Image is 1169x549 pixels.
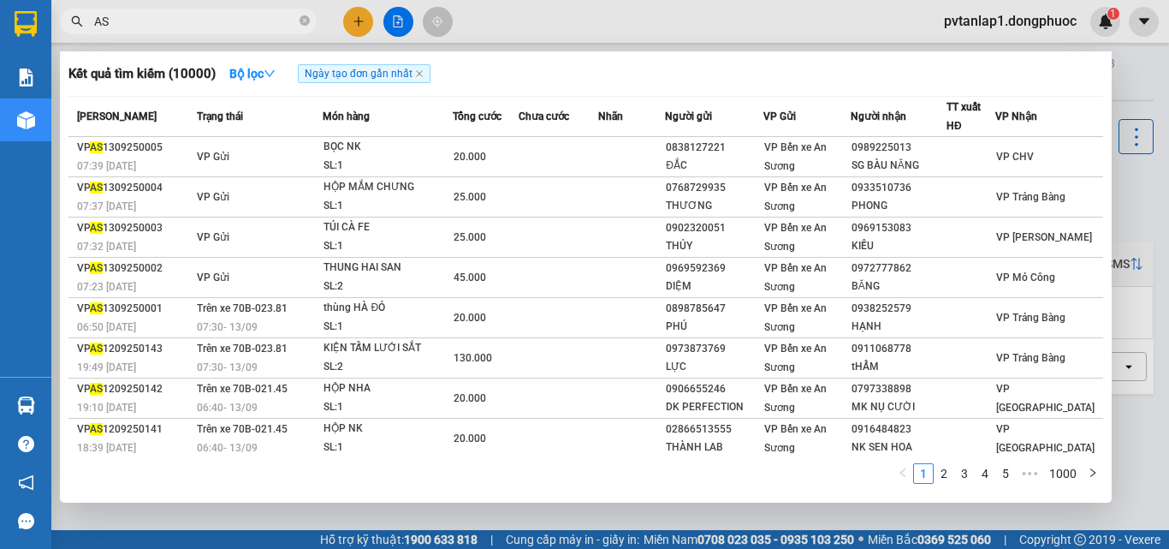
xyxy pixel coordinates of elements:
span: Bến xe [GEOGRAPHIC_DATA] [135,27,230,49]
li: 5 [995,463,1016,484]
span: VP Gửi [197,191,229,203]
div: VP 1309250001 [77,300,192,318]
span: left [898,468,908,478]
span: 45.000 [454,272,486,283]
a: 4 [976,464,994,483]
span: 07:23 [DATE] [77,281,136,293]
span: VP Gửi [197,231,229,243]
li: 1000 [1043,463,1083,484]
span: down [264,68,276,80]
span: 07:32 [DATE] [77,241,136,253]
span: message [18,513,34,529]
div: LỰC [666,358,762,376]
div: 0973873769 [666,340,762,358]
div: BĂNG [852,277,946,295]
span: Tổng cước [453,110,501,122]
div: TÚI CÀ FE [323,218,452,237]
a: 3 [955,464,974,483]
div: VP 1309250005 [77,139,192,157]
div: VP 1209250143 [77,340,192,358]
span: [PERSON_NAME]: [5,110,178,121]
span: VP Bến xe An Sương [764,343,827,373]
span: 07:30 - 13/09 [197,321,258,333]
span: 07:37 [DATE] [77,200,136,212]
span: [PERSON_NAME] [77,110,157,122]
span: AS [90,383,103,395]
div: NK SEN HOA [852,439,946,457]
span: VP Bến xe An Sương [764,182,827,212]
span: right [1088,468,1098,478]
span: Hotline: 19001152 [135,76,210,87]
span: 25.000 [454,231,486,243]
a: 1000 [1044,464,1082,483]
span: notification [18,474,34,491]
span: VP Gửi [763,110,796,122]
li: Previous Page [893,463,913,484]
span: 06:40 - 13/09 [197,402,258,414]
li: 4 [975,463,995,484]
span: VP Nhận [995,110,1037,122]
img: logo-vxr [15,11,37,37]
span: 25.000 [454,191,486,203]
img: warehouse-icon [17,397,35,415]
span: 19:49 [DATE] [77,361,136,373]
div: 0906655246 [666,380,762,398]
div: VP 1209250142 [77,380,192,398]
span: VP Trảng Bàng [996,312,1065,324]
div: 0838127221 [666,139,762,157]
span: AS [90,343,103,355]
div: 0797338898 [852,380,946,398]
img: logo [6,10,82,86]
span: AS [90,141,103,153]
span: ----------------------------------------- [46,92,210,106]
div: DIỆM [666,277,762,295]
span: VP Bến xe An Sương [764,222,827,253]
span: 20.000 [454,392,486,404]
div: VP 1209250141 [77,421,192,439]
span: 20.000 [454,433,486,445]
span: AS [90,182,103,194]
div: THUNG HAI SAN [323,259,452,277]
div: KIỀU [852,237,946,255]
div: HỘP NK [323,420,452,439]
span: Trên xe 70B-023.81 [197,302,288,314]
div: KIỆN TẤM LƯỚI SẮT [323,339,452,358]
span: Ngày tạo đơn gần nhất [298,64,430,83]
span: 06:40 - 13/09 [197,442,258,454]
div: 02866513555 [666,421,762,439]
div: 0969592369 [666,260,762,277]
span: VP CHV [996,151,1034,163]
div: VP 1309250003 [77,219,192,237]
div: BỌC NK [323,138,452,157]
span: Chưa cước [519,110,569,122]
span: AS [90,222,103,234]
span: Trạng thái [197,110,243,122]
div: thùng HÀ ĐỎ [323,299,452,318]
span: close-circle [300,15,310,26]
span: 06:50 [DATE] [77,321,136,333]
span: Người nhận [851,110,906,122]
img: solution-icon [17,69,35,87]
span: In ngày: [5,124,104,134]
div: PHÚ [666,318,762,336]
span: 130.000 [454,352,492,364]
span: Món hàng [323,110,370,122]
span: close [415,69,424,78]
h3: Kết quả tìm kiếm ( 10000 ) [68,65,216,83]
button: Bộ lọcdown [216,60,289,87]
div: HỘP NHA [323,379,452,398]
div: THÀNH LAB [666,439,762,457]
div: SL: 1 [323,439,452,457]
div: 0916484823 [852,421,946,439]
span: VP Bến xe An Sương [764,383,827,414]
div: ĐẮC [666,157,762,175]
span: AS [90,423,103,435]
span: AS [90,302,103,314]
a: 5 [996,464,1015,483]
div: HẠNH [852,318,946,336]
span: Trên xe 70B-021.45 [197,423,288,435]
span: 07:39 [DATE] [77,160,136,172]
div: 0969153083 [852,219,946,237]
strong: ĐỒNG PHƯỚC [135,9,234,24]
li: Next 5 Pages [1016,463,1043,484]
